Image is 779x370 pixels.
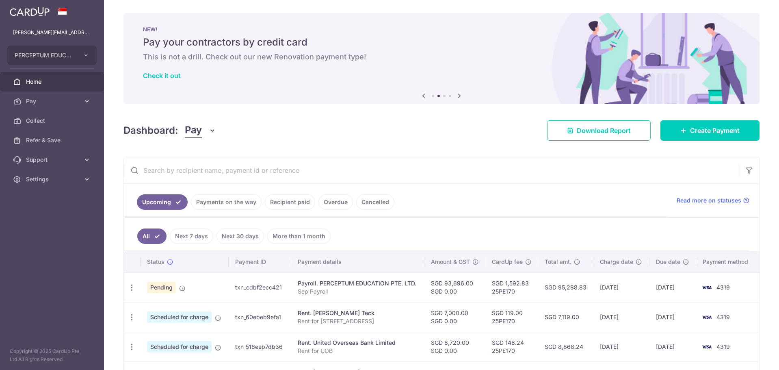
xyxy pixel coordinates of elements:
[185,123,216,138] button: Pay
[298,317,418,325] p: Rent for [STREET_ADDRESS]
[291,251,424,272] th: Payment details
[124,157,740,183] input: Search by recipient name, payment id or reference
[424,332,485,361] td: SGD 8,720.00 SGD 0.00
[716,343,730,350] span: 4319
[593,272,649,302] td: [DATE]
[26,156,80,164] span: Support
[123,13,760,104] img: Renovation banner
[298,309,418,317] div: Rent. [PERSON_NAME] Teck
[137,194,188,210] a: Upcoming
[229,332,291,361] td: txn_516eeb7db36
[656,258,680,266] span: Due date
[577,126,631,135] span: Download Report
[716,284,730,291] span: 4319
[298,287,418,296] p: Sep Payroll
[716,313,730,320] span: 4319
[538,332,594,361] td: SGD 8,868.24
[690,126,740,135] span: Create Payment
[26,175,80,183] span: Settings
[13,28,91,37] p: [PERSON_NAME][EMAIL_ADDRESS][DOMAIN_NAME]
[143,72,181,80] a: Check it out
[26,97,80,105] span: Pay
[485,272,538,302] td: SGD 1,592.83 25PE170
[660,120,760,141] a: Create Payment
[267,229,331,244] a: More than 1 month
[229,272,291,302] td: txn_cdbf2ecc421
[538,272,594,302] td: SGD 95,288.83
[356,194,394,210] a: Cancelled
[216,229,264,244] a: Next 30 days
[593,332,649,361] td: [DATE]
[229,302,291,332] td: txn_60ebeb9efa1
[143,52,740,62] h6: This is not a drill. Check out our new Renovation payment type!
[699,342,715,352] img: Bank Card
[143,26,740,33] p: NEW!
[649,332,696,361] td: [DATE]
[298,347,418,355] p: Rent for UOB
[191,194,262,210] a: Payments on the way
[677,196,741,205] span: Read more on statuses
[424,302,485,332] td: SGD 7,000.00 SGD 0.00
[123,123,178,138] h4: Dashboard:
[492,258,523,266] span: CardUp fee
[170,229,213,244] a: Next 7 days
[699,283,715,292] img: Bank Card
[147,282,176,293] span: Pending
[545,258,571,266] span: Total amt.
[7,46,97,65] button: PERCEPTUM EDUCATION PTE. LTD.
[649,272,696,302] td: [DATE]
[298,279,418,287] div: Payroll. PERCEPTUM EDUCATION PTE. LTD.
[147,258,164,266] span: Status
[547,120,651,141] a: Download Report
[727,346,771,366] iframe: Opens a widget where you can find more information
[147,341,212,353] span: Scheduled for charge
[10,7,50,16] img: CardUp
[699,312,715,322] img: Bank Card
[26,136,80,144] span: Refer & Save
[485,302,538,332] td: SGD 119.00 25PE170
[696,251,759,272] th: Payment method
[431,258,470,266] span: Amount & GST
[593,302,649,332] td: [DATE]
[185,123,202,138] span: Pay
[318,194,353,210] a: Overdue
[485,332,538,361] td: SGD 148.24 25PE170
[26,117,80,125] span: Collect
[538,302,594,332] td: SGD 7,119.00
[649,302,696,332] td: [DATE]
[265,194,315,210] a: Recipient paid
[677,196,749,205] a: Read more on statuses
[424,272,485,302] td: SGD 93,696.00 SGD 0.00
[15,51,75,59] span: PERCEPTUM EDUCATION PTE. LTD.
[147,311,212,323] span: Scheduled for charge
[229,251,291,272] th: Payment ID
[600,258,633,266] span: Charge date
[26,78,80,86] span: Home
[143,36,740,49] h5: Pay your contractors by credit card
[298,339,418,347] div: Rent. United Overseas Bank Limited
[137,229,167,244] a: All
